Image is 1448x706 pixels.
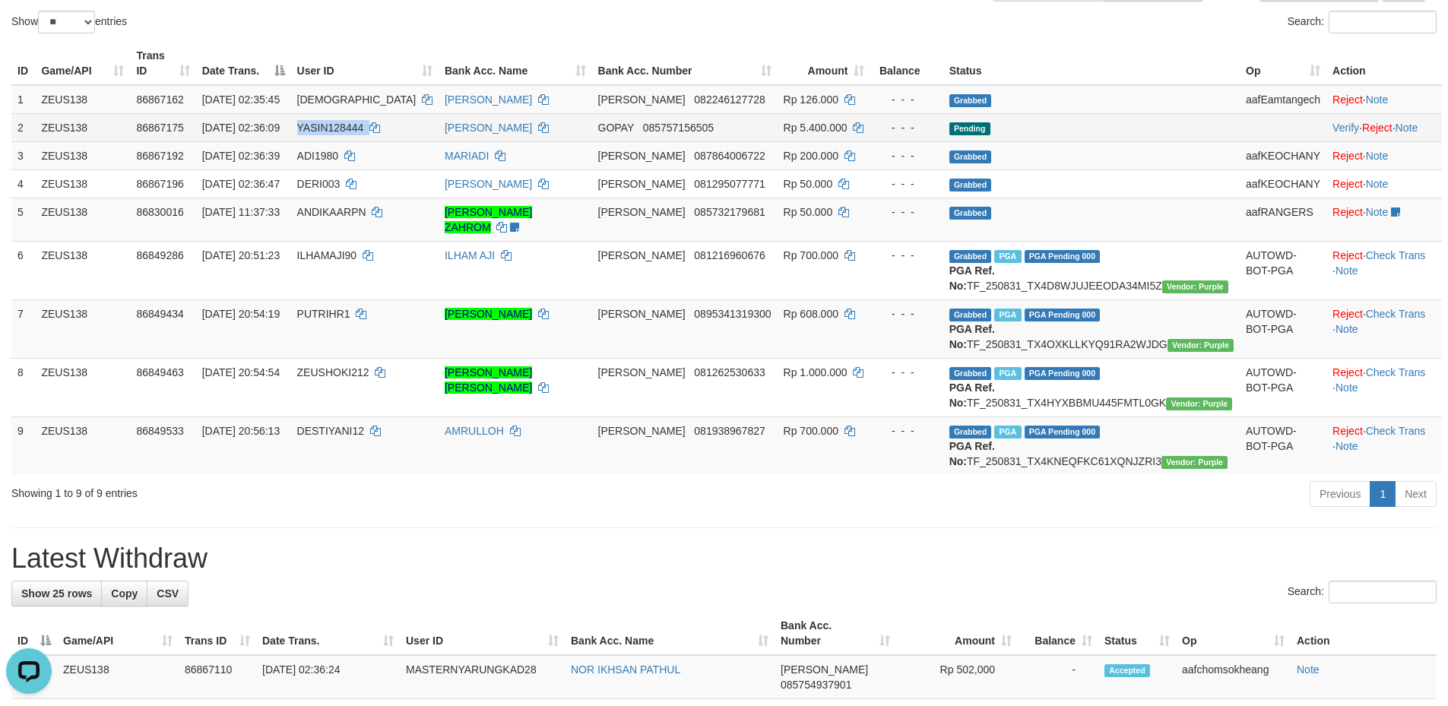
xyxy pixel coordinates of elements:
td: AUTOWD-BOT-PGA [1240,416,1326,475]
td: - [1018,655,1098,699]
td: Rp 502,000 [896,655,1018,699]
span: 86849286 [136,249,183,261]
a: Note [1366,93,1389,106]
input: Search: [1329,581,1437,603]
span: [PERSON_NAME] [598,249,686,261]
a: Reject [1332,150,1363,162]
a: Previous [1310,481,1370,507]
th: Trans ID: activate to sort column ascending [130,42,195,85]
span: ILHAMAJI90 [297,249,357,261]
td: aafRANGERS [1240,198,1326,241]
span: [PERSON_NAME] [781,663,868,676]
a: Reject [1332,249,1363,261]
th: Bank Acc. Name: activate to sort column ascending [439,42,592,85]
span: Marked by aafRornrotha [994,309,1021,321]
span: [DATE] 11:37:33 [202,206,280,218]
a: Show 25 rows [11,581,102,606]
span: DESTIYANI12 [297,425,364,437]
span: Vendor URL: https://trx4.1velocity.biz [1168,339,1234,352]
td: 2 [11,113,35,141]
div: - - - [876,306,936,321]
td: 1 [11,85,35,114]
label: Show entries [11,11,127,33]
a: ILHAM AJI [445,249,495,261]
td: aafKEOCHANY [1240,169,1326,198]
span: [PERSON_NAME] [598,178,686,190]
a: Reject [1332,206,1363,218]
a: Reject [1332,425,1363,437]
th: Game/API: activate to sort column ascending [35,42,130,85]
span: Rp 5.400.000 [784,122,848,134]
a: Reject [1362,122,1393,134]
span: Copy 0895341319300 to clipboard [694,308,771,320]
span: Copy 082246127728 to clipboard [694,93,765,106]
div: - - - [876,176,936,192]
span: Marked by aafRornrotha [994,367,1021,380]
a: NOR IKHSAN PATHUL [571,663,680,676]
td: · · [1326,299,1442,358]
div: Showing 1 to 9 of 9 entries [11,480,592,501]
td: TF_250831_TX4HYXBBMU445FMTL0GK [943,358,1240,416]
th: Action [1291,612,1437,655]
span: Rp 700.000 [784,249,838,261]
span: [PERSON_NAME] [598,425,686,437]
a: MARIADI [445,150,489,162]
th: ID: activate to sort column descending [11,612,57,655]
th: Balance [870,42,943,85]
span: Grabbed [949,426,992,438]
td: 86867110 [179,655,256,699]
td: · · [1326,416,1442,475]
td: 9 [11,416,35,475]
span: 86849463 [136,366,183,378]
span: 86849434 [136,308,183,320]
span: Grabbed [949,179,992,192]
span: Rp 200.000 [784,150,838,162]
td: · [1326,85,1442,114]
span: Copy 085732179681 to clipboard [694,206,765,218]
span: PGA Pending [1025,426,1101,438]
span: Copy 085757156505 to clipboard [643,122,714,134]
span: PGA Pending [1025,250,1101,263]
b: PGA Ref. No: [949,323,995,350]
a: Verify [1332,122,1359,134]
a: Note [1396,122,1418,134]
td: TF_250831_TX4KNEQFKC61XQNJZRI3 [943,416,1240,475]
a: Note [1366,206,1389,218]
span: ZEUSHOKI212 [297,366,369,378]
td: · [1326,198,1442,241]
span: Copy 081295077771 to clipboard [694,178,765,190]
td: 5 [11,198,35,241]
a: AMRULLOH [445,425,504,437]
span: 86830016 [136,206,183,218]
td: 7 [11,299,35,358]
th: User ID: activate to sort column ascending [400,612,565,655]
span: [PERSON_NAME] [598,366,686,378]
span: Copy 081216960676 to clipboard [694,249,765,261]
span: Rp 608.000 [784,308,838,320]
td: aafEamtangech [1240,85,1326,114]
a: Reject [1332,93,1363,106]
td: ZEUS138 [35,241,130,299]
div: - - - [876,365,936,380]
h1: Latest Withdraw [11,543,1437,574]
span: Marked by aafRornrotha [994,426,1021,438]
td: ZEUS138 [35,416,130,475]
span: [DATE] 02:36:47 [202,178,280,190]
a: Next [1395,481,1437,507]
th: Amount: activate to sort column ascending [896,612,1018,655]
b: PGA Ref. No: [949,440,995,467]
td: aafKEOCHANY [1240,141,1326,169]
th: Date Trans.: activate to sort column descending [196,42,291,85]
span: Grabbed [949,250,992,263]
td: ZEUS138 [57,655,179,699]
label: Search: [1288,11,1437,33]
a: Note [1336,323,1358,335]
td: ZEUS138 [35,141,130,169]
span: Copy 085754937901 to clipboard [781,679,851,691]
a: Note [1366,178,1389,190]
td: ZEUS138 [35,198,130,241]
span: 86867162 [136,93,183,106]
span: Pending [949,122,990,135]
span: Vendor URL: https://trx4.1velocity.biz [1161,456,1228,469]
td: TF_250831_TX4OXKLLKYQ91RA2WJDG [943,299,1240,358]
